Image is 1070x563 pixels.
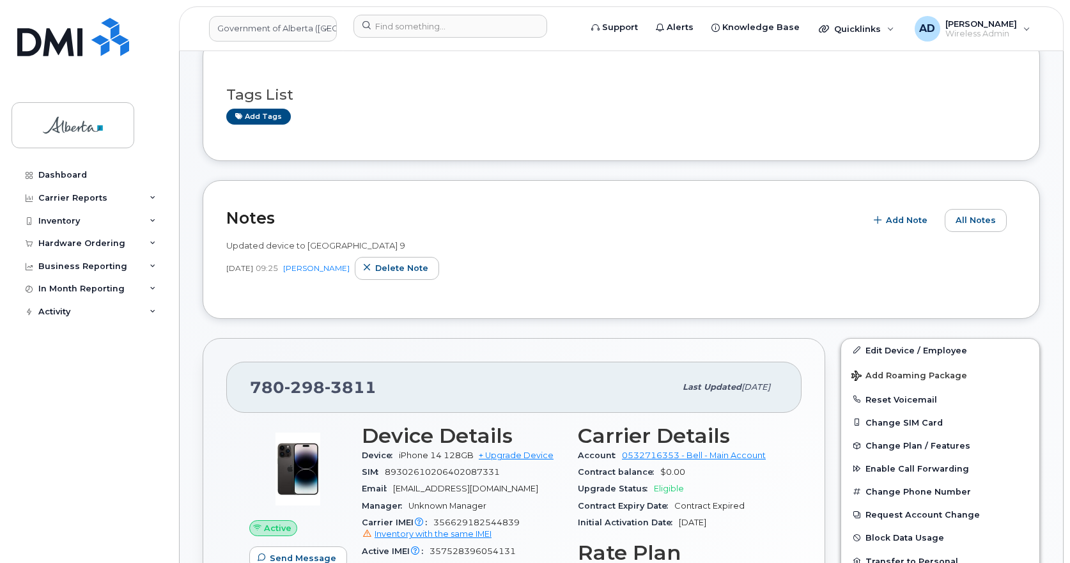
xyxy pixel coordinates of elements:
[362,484,393,493] span: Email
[722,21,800,34] span: Knowledge Base
[325,378,376,397] span: 3811
[841,339,1039,362] a: Edit Device / Employee
[362,451,399,460] span: Device
[683,382,741,392] span: Last updated
[834,24,881,34] span: Quicklinks
[906,16,1039,42] div: Arunajith Daylath
[362,546,430,556] span: Active IMEI
[362,529,492,539] a: Inventory with the same IMEI
[226,240,405,251] span: Updated device to [GEOGRAPHIC_DATA] 9
[353,15,547,38] input: Find something...
[578,467,660,477] span: Contract balance
[841,526,1039,549] button: Block Data Usage
[945,29,1017,39] span: Wireless Admin
[578,451,622,460] span: Account
[362,501,408,511] span: Manager
[654,484,684,493] span: Eligible
[841,457,1039,480] button: Enable Call Forwarding
[209,16,337,42] a: Government of Alberta (GOA)
[582,15,647,40] a: Support
[362,518,562,541] span: 356629182544839
[362,424,562,447] h3: Device Details
[264,522,291,534] span: Active
[362,467,385,477] span: SIM
[578,484,654,493] span: Upgrade Status
[622,451,766,460] a: 0532716353 - Bell - Main Account
[851,371,967,383] span: Add Roaming Package
[362,518,433,527] span: Carrier IMEI
[355,257,439,280] button: Delete note
[841,388,1039,411] button: Reset Voicemail
[741,382,770,392] span: [DATE]
[260,431,336,507] img: image20231002-3703462-njx0qo.jpeg
[393,484,538,493] span: [EMAIL_ADDRESS][DOMAIN_NAME]
[674,501,745,511] span: Contract Expired
[226,263,253,274] span: [DATE]
[956,214,996,226] span: All Notes
[375,529,492,539] span: Inventory with the same IMEI
[865,464,969,474] span: Enable Call Forwarding
[250,378,376,397] span: 780
[841,503,1039,526] button: Request Account Change
[841,411,1039,434] button: Change SIM Card
[667,21,694,34] span: Alerts
[810,16,903,42] div: Quicklinks
[284,378,325,397] span: 298
[702,15,809,40] a: Knowledge Base
[602,21,638,34] span: Support
[578,518,679,527] span: Initial Activation Date
[578,424,779,447] h3: Carrier Details
[841,362,1039,388] button: Add Roaming Package
[430,546,516,556] span: 357528396054131
[226,208,859,228] h2: Notes
[256,263,278,274] span: 09:25
[919,21,935,36] span: AD
[647,15,702,40] a: Alerts
[865,209,938,232] button: Add Note
[945,209,1007,232] button: All Notes
[578,501,674,511] span: Contract Expiry Date
[226,87,1016,103] h3: Tags List
[399,451,474,460] span: iPhone 14 128GB
[408,501,486,511] span: Unknown Manager
[283,263,350,273] a: [PERSON_NAME]
[375,262,428,274] span: Delete note
[841,480,1039,503] button: Change Phone Number
[385,467,500,477] span: 89302610206402087331
[679,518,706,527] span: [DATE]
[865,441,970,451] span: Change Plan / Features
[226,109,291,125] a: Add tags
[479,451,554,460] a: + Upgrade Device
[660,467,685,477] span: $0.00
[841,434,1039,457] button: Change Plan / Features
[945,19,1017,29] span: [PERSON_NAME]
[886,214,927,226] span: Add Note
